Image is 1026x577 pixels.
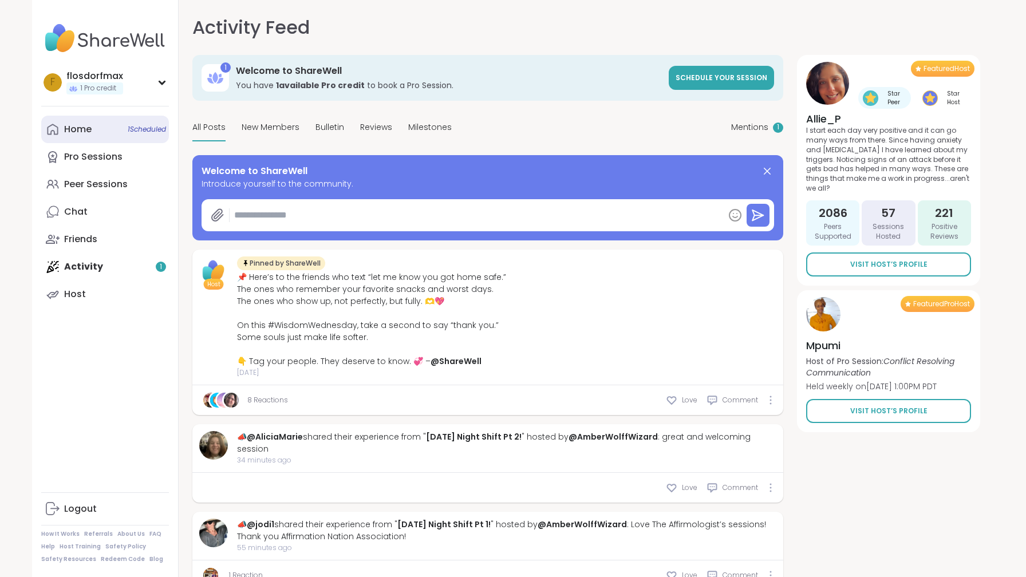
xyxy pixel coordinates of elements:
a: Blog [149,555,163,563]
a: Friends [41,226,169,253]
h4: Mpumi [806,338,971,353]
span: Host [207,280,220,288]
img: CharIotte [217,393,232,408]
a: Visit Host’s Profile [806,252,971,276]
div: 📣 shared their experience from " " hosted by : great and welcoming session [237,431,776,455]
i: Conflict Resolving Communication [806,355,954,378]
div: Logout [64,503,97,515]
h4: Allie_P [806,112,971,126]
img: AliciaMarie [199,431,228,460]
span: 221 [935,205,953,221]
img: Britters [203,393,218,408]
a: Peer Sessions [41,171,169,198]
div: Friends [64,233,97,246]
a: @AmberWolffWizard [569,431,658,442]
a: 8 Reactions [247,395,288,405]
span: Love [682,483,697,493]
span: Comment [723,483,758,493]
a: @AliciaMarie [247,431,303,442]
span: Milestones [408,121,452,133]
p: I start each day very positive and it can go many ways from there. Since having anxiety and [MEDI... [806,126,971,193]
p: Held weekly on [DATE] 1:00PM PDT [806,381,971,392]
div: 📣 shared their experience from " " hosted by : Love The Affirmologist’s sessions! Thank you Affir... [237,519,776,543]
span: Bulletin [315,121,344,133]
h3: You have to book a Pro Session. [236,80,662,91]
a: Safety Policy [105,543,146,551]
span: 34 minutes ago [237,455,776,465]
span: Welcome to ShareWell [202,164,307,178]
div: flosdorfmax [66,70,123,82]
b: 1 available Pro credit [276,80,365,91]
a: Safety Resources [41,555,96,563]
div: 1 [220,62,231,73]
a: FAQ [149,530,161,538]
div: Home [64,123,92,136]
a: Pro Sessions [41,143,169,171]
span: Positive Reviews [922,222,966,242]
a: Home1Scheduled [41,116,169,143]
img: Star Peer [863,90,878,106]
a: About Us [117,530,145,538]
div: Pinned by ShareWell [237,256,325,270]
span: New Members [242,121,299,133]
span: Featured Host [924,64,970,73]
a: Schedule your session [669,66,774,90]
a: Host Training [60,543,101,551]
img: jodi1 [199,519,228,547]
span: f [50,75,55,90]
span: [DATE] [237,367,506,378]
a: Help [41,543,55,551]
a: @ShareWell [431,355,482,367]
span: 1 Scheduled [128,125,166,134]
span: Mentions [731,121,768,133]
a: Referrals [84,530,113,538]
img: laurarose [224,393,239,408]
a: Chat [41,198,169,226]
a: How It Works [41,530,80,538]
span: Visit Host’s Profile [850,406,928,416]
a: Visit Host’s Profile [806,399,971,423]
img: Allie_P [806,62,849,105]
span: Introduce yourself to the community. [202,178,774,190]
a: Host [41,280,169,308]
span: 55 minutes ago [237,543,776,553]
span: 1 Pro credit [80,84,116,93]
h3: Welcome to ShareWell [236,65,662,77]
span: Sessions Hosted [866,222,910,242]
span: All Posts [192,121,226,133]
img: ShareWell Nav Logo [41,18,169,58]
span: 57 [881,205,895,221]
div: Chat [64,205,88,218]
a: Redeem Code [101,555,145,563]
span: Comment [723,395,758,405]
div: Host [64,288,86,301]
span: Visit Host’s Profile [850,259,928,270]
span: 1 [777,122,779,132]
span: Featured Pro Host [913,299,970,309]
span: Star Host [940,89,966,106]
img: ShareWell [199,256,228,285]
a: Logout [41,495,169,523]
div: 📌 Here’s to the friends who text “let me know you got home safe.” The ones who remember your favo... [237,271,506,367]
img: Mpumi [806,297,840,331]
span: 2086 [819,205,847,221]
div: Peer Sessions [64,178,128,191]
div: Pro Sessions [64,151,123,163]
a: [DATE] Night Shift Pt 2! [426,431,522,442]
span: Peers Supported [811,222,855,242]
a: [DATE] Night Shift Pt 1! [397,519,491,530]
p: Host of Pro Session: [806,355,971,378]
a: @jodi1 [247,519,274,530]
img: Star Host [922,90,938,106]
img: 0tterly [210,393,225,408]
span: Schedule your session [676,73,767,82]
h1: Activity Feed [192,14,310,41]
a: @AmberWolffWizard [538,519,627,530]
span: Reviews [360,121,392,133]
span: Love [682,395,697,405]
span: Star Peer [881,89,906,106]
